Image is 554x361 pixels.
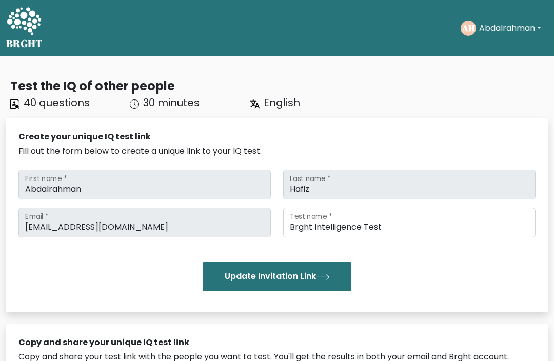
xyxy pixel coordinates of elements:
div: Fill out the form below to create a unique link to your IQ test. [18,145,536,157]
span: English [264,95,300,110]
button: Update Invitation Link [203,262,351,291]
text: AH [462,22,475,34]
a: BRGHT [6,4,43,52]
input: Email [18,208,271,237]
span: 30 minutes [143,95,200,110]
input: Last name [283,170,536,199]
span: 40 questions [24,95,90,110]
h5: BRGHT [6,37,43,50]
div: Create your unique IQ test link [18,131,536,143]
input: Test name [283,208,536,237]
button: Abdalrahman [476,22,544,35]
div: Copy and share your unique IQ test link [18,336,536,349]
div: Test the IQ of other people [10,77,548,95]
input: First name [18,170,271,199]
